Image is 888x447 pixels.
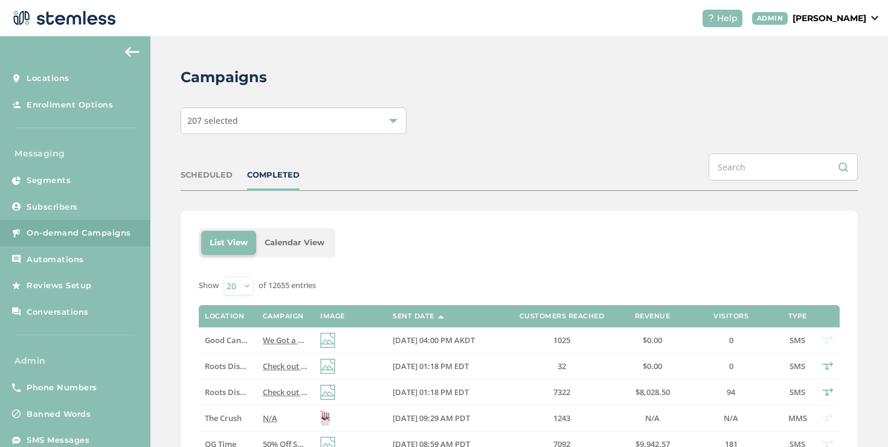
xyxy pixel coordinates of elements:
[507,361,616,371] label: 32
[558,361,566,371] span: 32
[320,385,335,400] img: icon-img-d887fa0c.svg
[628,335,677,346] label: $0.00
[263,387,308,397] label: Check out our new deals at Roots! Reply END to cancel
[790,387,805,397] span: SMS
[393,335,475,346] span: [DATE] 04:00 PM AKDT
[27,254,84,266] span: Automations
[520,312,605,320] label: Customers Reached
[790,361,805,371] span: SMS
[438,315,444,318] img: icon-sort-1e1d7615.svg
[205,335,262,346] span: Good Cannabis
[729,361,733,371] span: 0
[201,231,256,255] li: List View
[205,413,250,423] label: The Crush
[729,335,733,346] span: 0
[628,413,677,423] label: N/A
[263,361,308,371] label: Check out our new deals at Roots! Reply END to cancel
[785,387,809,397] label: SMS
[199,280,219,292] label: Show
[727,387,735,397] span: 94
[259,280,316,292] label: of 12655 entries
[507,413,616,423] label: 1243
[393,387,495,397] label: 10/04/2025 01:18 PM EDT
[27,72,69,85] span: Locations
[628,361,677,371] label: $0.00
[689,387,773,397] label: 94
[553,387,570,397] span: 7322
[689,335,773,346] label: 0
[709,153,858,181] input: Search
[713,312,748,320] label: Visitors
[181,169,233,181] div: SCHEDULED
[187,115,238,126] span: 207 selected
[643,361,662,371] span: $0.00
[788,312,807,320] label: Type
[205,335,250,346] label: Good Cannabis
[393,413,495,423] label: 10/04/2025 09:29 AM PDT
[263,335,619,346] span: We Got a GOOD deal for you at GOOD ([STREET_ADDRESS][PERSON_NAME])! Reply END to cancel
[247,169,300,181] div: COMPLETED
[205,387,250,397] label: Roots Dispensary - Rec
[752,12,788,25] div: ADMIN
[320,359,335,374] img: icon-img-d887fa0c.svg
[788,413,807,423] span: MMS
[793,12,866,25] p: [PERSON_NAME]
[707,14,715,22] img: icon-help-white-03924b79.svg
[320,411,330,426] img: BFWsvm1FIW8CTQUvQH8NIMhSm0hnZtUGkWYG5sf.jpg
[256,231,333,255] li: Calendar View
[828,389,888,447] iframe: Chat Widget
[785,361,809,371] label: SMS
[724,413,738,423] span: N/A
[205,387,289,397] span: Roots Dispensary - Rec
[27,408,91,420] span: Banned Words
[27,175,71,187] span: Segments
[553,413,570,423] span: 1243
[205,312,244,320] label: Location
[393,413,470,423] span: [DATE] 09:29 AM PDT
[393,312,434,320] label: Sent Date
[263,413,277,423] span: N/A
[27,201,78,213] span: Subscribers
[27,306,89,318] span: Conversations
[689,361,773,371] label: 0
[785,413,809,423] label: MMS
[263,387,464,397] span: Check out our new deals at Roots! Reply END to cancel
[628,387,677,397] label: $8,028.50
[205,361,292,371] span: Roots Dispensary - Med
[27,382,97,394] span: Phone Numbers
[507,387,616,397] label: 7322
[507,335,616,346] label: 1025
[320,333,335,348] img: icon-img-d887fa0c.svg
[635,312,671,320] label: Revenue
[263,361,464,371] span: Check out our new deals at Roots! Reply END to cancel
[635,387,670,397] span: $8,028.50
[393,335,495,346] label: 10/04/2025 04:00 PM AKDT
[790,335,805,346] span: SMS
[643,335,662,346] span: $0.00
[393,361,495,371] label: 10/04/2025 01:18 PM EDT
[263,335,308,346] label: We Got a GOOD deal for you at GOOD (356 Old Steese Hwy)! Reply END to cancel
[689,413,773,423] label: N/A
[205,413,242,423] span: The Crush
[27,227,131,239] span: On-demand Campaigns
[393,387,469,397] span: [DATE] 01:18 PM EDT
[205,361,250,371] label: Roots Dispensary - Med
[27,99,113,111] span: Enrollment Options
[785,335,809,346] label: SMS
[181,66,267,88] h2: Campaigns
[717,12,738,25] span: Help
[553,335,570,346] span: 1025
[27,434,89,446] span: SMS Messages
[263,413,308,423] label: N/A
[125,47,140,57] img: icon-arrow-back-accent-c549486e.svg
[263,312,304,320] label: Campaign
[871,16,878,21] img: icon_down-arrow-small-66adaf34.svg
[320,312,345,320] label: Image
[10,6,116,30] img: logo-dark-0685b13c.svg
[393,361,469,371] span: [DATE] 01:18 PM EDT
[645,413,660,423] span: N/A
[27,280,92,292] span: Reviews Setup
